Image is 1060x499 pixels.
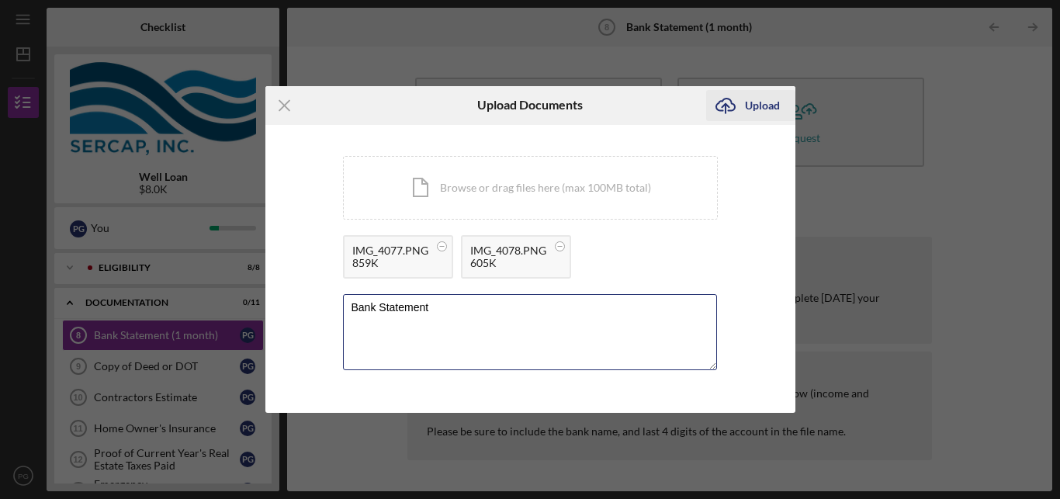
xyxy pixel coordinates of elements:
[352,244,428,257] div: IMG_4077.PNG
[477,98,583,112] h6: Upload Documents
[352,257,428,269] div: 859K
[470,244,546,257] div: IMG_4078.PNG
[745,90,780,121] div: Upload
[706,90,795,121] button: Upload
[343,294,717,370] textarea: Bank Statement
[470,257,546,269] div: 605K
